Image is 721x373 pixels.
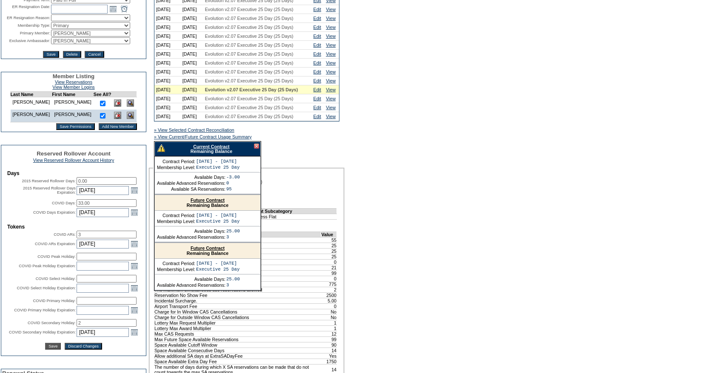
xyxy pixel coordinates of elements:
td: 99 [321,336,337,342]
td: Contract Period: [157,159,195,164]
td: 3 [226,283,240,288]
td: [DATE] [154,5,181,14]
a: Open the calendar popup. [130,208,139,217]
a: Future Contract [191,198,225,203]
label: COVID Primary Holiday Expiration: [14,308,76,312]
span: Evolution v2.07 Executive 25 Day (25 Days) [205,16,294,21]
td: Membership Level: [157,267,195,272]
td: [DATE] [154,41,181,50]
a: Open the calendar popup. [130,305,139,315]
td: No [321,309,337,314]
span: Evolution v2.07 Executive 25 Day (25 Days) [205,25,294,30]
td: Membership Level: [157,165,195,170]
td: 90 [321,342,337,348]
td: 1 [321,320,337,325]
a: Edit [313,105,321,110]
td: [DATE] [181,5,203,14]
td: 3 [226,235,240,240]
td: Primary Member: [2,30,50,37]
td: Max Future Space Available Reservations [154,336,321,342]
td: 25.00 [226,277,240,282]
td: See All? [94,92,111,97]
a: Edit [313,69,321,74]
td: 0 [321,303,337,309]
input: Save Permissions [56,123,95,130]
a: View [326,87,336,92]
td: 2500 [321,292,337,298]
td: [PERSON_NAME] [52,110,94,122]
td: Family Access Flat [238,214,336,219]
input: Save [43,51,59,58]
img: Delete [114,112,121,119]
td: [PERSON_NAME] [10,110,52,122]
a: View [326,25,336,30]
td: Available Days: [157,277,225,282]
a: Open the calendar popup. [108,4,118,14]
a: View Reserved Rollover Account History [33,158,114,163]
label: COVID Primary Holiday: [33,299,76,303]
td: 2 [321,287,337,292]
td: Executive 25 Day [196,219,239,224]
td: Space Available Consecutive Days [154,348,321,353]
td: 25 [321,243,337,248]
a: View [326,60,336,65]
td: [DATE] [154,23,181,32]
input: Delete [63,51,81,58]
td: Membership Level: [157,219,195,224]
label: COVID Peak Holiday: [37,254,76,259]
td: [DATE] [181,23,203,32]
legend: Contract Details [153,166,187,171]
td: Space Available Extra Day Fee [154,359,321,364]
td: [DATE] [154,50,181,59]
a: Open the calendar popup. [130,239,139,249]
td: [DATE] - [DATE] [196,213,239,218]
td: Available SA Reservations: [157,186,225,192]
label: 2015 Reserved Rollover Days Expiration: [23,186,76,195]
a: Open the time view popup. [120,4,129,14]
a: View [326,96,336,101]
td: [DATE] [181,112,203,121]
td: Charge for Outside Window CAS Cancellations [154,314,321,320]
a: View Reservations [55,79,92,85]
span: Evolution v2.07 Executive 25 Day (25 Days) [205,87,298,92]
td: [DATE] [181,68,203,76]
td: Charge for In Window CAS Cancellations [154,309,321,314]
a: Edit [313,16,321,21]
a: » View Selected Contract Reconciliation [154,127,234,133]
td: 99 [321,270,337,276]
label: COVID ARs Expiration: [35,242,76,246]
td: 1750 [321,359,337,364]
a: Open the calendar popup. [130,328,139,337]
td: [DATE] [181,14,203,23]
td: [DATE] [154,32,181,41]
a: Edit [313,34,321,39]
a: View [326,7,336,12]
span: Evolution v2.07 Executive 25 Day (25 Days) [205,114,294,119]
td: Space Available Cutoff Window [154,342,321,348]
a: View [326,69,336,74]
label: COVID Select Holiday Expiration: [17,286,76,290]
td: Available Advanced Reservations: [157,283,225,288]
td: [DATE] [154,59,181,68]
td: Allow additional SA days at ExtraSADayFee [154,353,321,359]
span: Member Listing [53,73,95,79]
span: Evolution v2.07 Executive 25 Day (25 Days) [205,96,294,101]
a: View [326,34,336,39]
a: View [326,105,336,110]
td: Available Advanced Reservations: [157,235,225,240]
td: [PERSON_NAME] [52,97,94,110]
td: 25 [321,254,337,259]
img: There are insufficient days and/or tokens to cover this reservation [157,144,165,152]
label: COVID Secondary Holiday: [28,321,76,325]
td: 25 [321,248,337,254]
td: No [321,314,337,320]
td: [DATE] [154,14,181,23]
span: Evolution v2.07 Executive 25 Day (25 Days) [205,34,294,39]
td: Executive 25 Day [196,267,239,272]
input: Add New Member [99,123,137,130]
a: Open the calendar popup. [130,261,139,271]
a: » View Current/Future Contract Usage Summary [154,134,252,139]
span: Reserved Rollover Account [37,150,111,157]
td: ER Resignation Date: [2,4,50,14]
td: [DATE] [154,94,181,103]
